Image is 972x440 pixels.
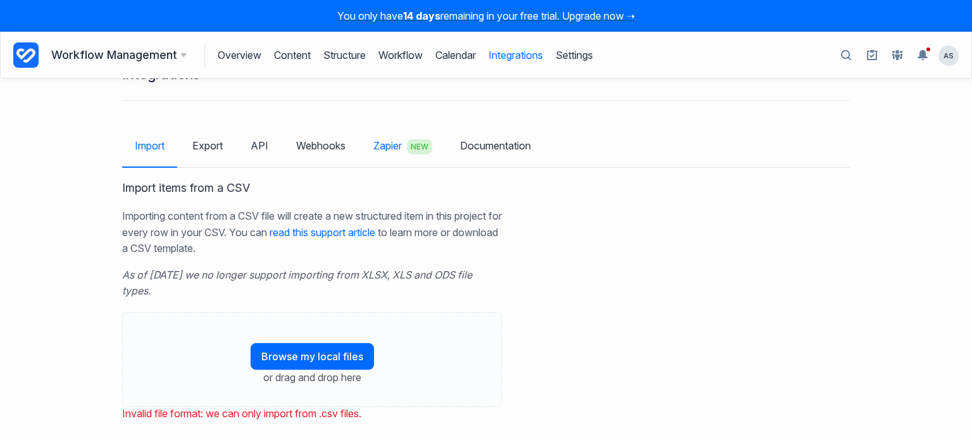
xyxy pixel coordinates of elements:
[323,43,366,67] a: Structure
[122,127,177,164] a: Import
[122,180,502,196] h2: Import items from a CSV
[122,407,361,420] span: Invalid file format: we can only import from .csv files.
[122,67,200,81] h1: Integrations
[122,208,502,257] p: Importing content from a CSV file will create a new structured item in this project for every row...
[283,127,358,164] a: Webhooks
[835,44,857,67] button: Open search
[218,43,261,67] a: Overview
[238,127,281,164] a: API
[913,45,933,65] button: Toggle the notification sidebar
[489,43,543,67] a: Integrations
[263,370,361,386] p: or drag and drop here
[122,312,502,407] div: Browse my local filesor drag and drop here
[180,127,235,164] a: Export
[403,9,440,22] strong: 14 days
[435,43,476,67] a: Calendar
[361,127,445,167] a: Zapier
[938,45,959,66] button: AS
[270,226,375,239] a: read this support article
[122,267,502,312] p: As of [DATE] we no longer support importing from XLSX, XLS and ODS file types.
[378,43,423,67] a: Workflow
[274,43,311,67] a: Content
[407,139,432,154] span: NEW
[938,46,959,66] span: AS
[251,343,374,370] button: Browse my local files
[447,127,544,164] a: Documentation
[51,46,187,64] button: Workflow Management
[556,43,593,67] a: Settings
